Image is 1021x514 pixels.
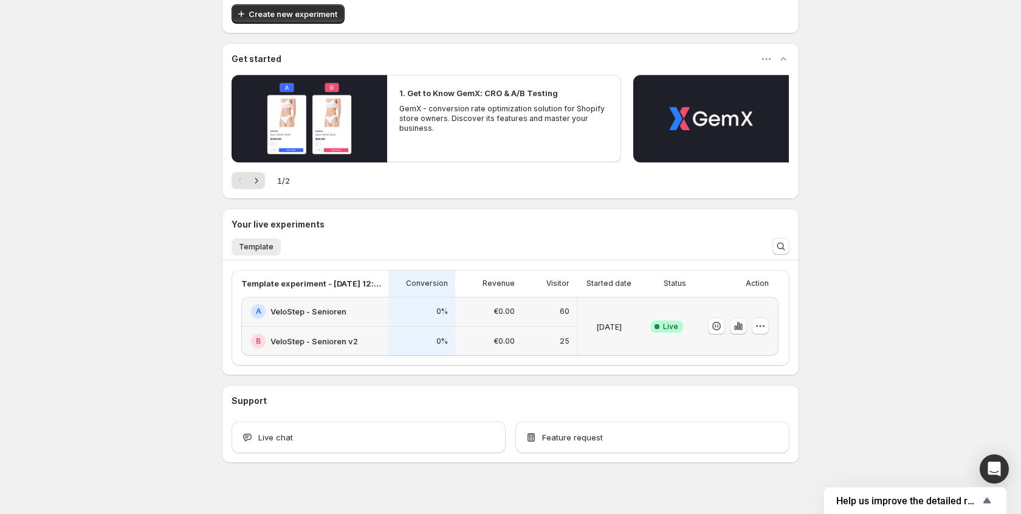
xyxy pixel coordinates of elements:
[256,336,261,346] h2: B
[746,279,769,288] p: Action
[232,395,267,407] h3: Support
[836,495,980,507] span: Help us improve the detailed report for A/B campaigns
[270,335,358,347] h2: VeloStep - Senioren v2
[232,4,345,24] button: Create new experiment
[483,279,515,288] p: Revenue
[633,75,789,162] button: Play video
[560,336,569,346] p: 25
[241,277,381,290] p: Template experiment - [DATE] 12:21:03
[399,104,608,133] p: GemX - conversion rate optimization solution for Shopify store owners. Discover its features and ...
[249,8,337,20] span: Create new experiment
[406,279,448,288] p: Conversion
[546,279,569,288] p: Visitor
[232,218,325,231] h3: Your live experiments
[836,493,994,508] button: Show survey - Help us improve the detailed report for A/B campaigns
[980,454,1009,484] div: Open Intercom Messenger
[270,305,346,318] h2: VeloStep - Senioren
[493,307,515,316] p: €0.00
[258,431,293,443] span: Live chat
[664,279,686,288] p: Status
[542,431,603,443] span: Feature request
[232,53,281,65] h3: Get started
[399,87,558,99] h2: 1. Get to Know GemX: CRO & A/B Testing
[596,321,622,333] p: [DATE]
[586,279,631,288] p: Started date
[232,75,387,162] button: Play video
[277,175,290,187] span: 1 / 2
[256,307,261,316] h2: A
[560,307,569,316] p: 60
[232,172,265,189] nav: Pagination
[436,336,448,346] p: 0%
[436,307,448,316] p: 0%
[493,336,515,346] p: €0.00
[772,238,789,255] button: Search and filter results
[239,242,273,252] span: Template
[663,322,678,332] span: Live
[248,172,265,189] button: Next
